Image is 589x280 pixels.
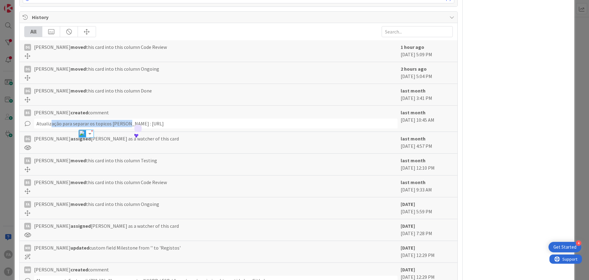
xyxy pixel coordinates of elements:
div: Atualização para separar os topicos [PERSON_NAME] : [URL] [34,119,398,128]
span: [PERSON_NAME] custom field Milestone from '' to 'Registos' [34,244,181,251]
b: moved [71,179,86,185]
div: [DATE] 10:45 AM [401,109,453,128]
div: 4 [576,240,581,246]
input: Search... [382,26,453,37]
span: [PERSON_NAME] this card into this column Code Review [34,43,167,51]
b: moved [71,201,86,207]
span: [PERSON_NAME] comment [34,109,109,116]
div: BS [24,179,31,186]
div: [DATE] 5:04 PM [401,65,453,81]
div: [DATE] 12:29 PM [401,244,453,259]
div: MR [24,266,31,273]
b: last month [401,136,425,142]
div: [DATE] 9:33 AM [401,179,453,194]
div: DG [24,44,31,51]
span: [PERSON_NAME] comment [34,266,109,273]
div: [DATE] 3:41 PM [401,87,453,102]
div: [DATE] 7:28 PM [401,222,453,238]
span: [PERSON_NAME] this card into this column Testing [34,157,157,164]
div: FA [24,157,31,164]
div: [DATE] 12:10 PM [401,157,453,172]
b: last month [401,157,425,164]
b: moved [71,66,86,72]
div: DG [24,136,31,142]
b: [DATE] [401,201,415,207]
span: History [32,14,446,21]
div: MR [24,245,31,251]
span: [PERSON_NAME] this card into this column Ongoing [34,200,159,208]
b: 1 hour ago [401,44,424,50]
b: last month [401,179,425,185]
b: last month [401,109,425,116]
div: [DATE] 5:59 PM [401,200,453,216]
b: created [71,109,88,116]
div: [DATE] 5:09 PM [401,43,453,59]
div: [DATE] 4:57 PM [401,135,453,150]
b: assigned [71,136,91,142]
div: BS [24,109,31,116]
b: [DATE] [401,245,415,251]
div: Open Get Started checklist, remaining modules: 4 [549,242,581,252]
b: assigned [71,223,91,229]
b: moved [71,157,86,164]
div: All [25,26,42,37]
b: [DATE] [401,266,415,273]
div: FA [24,201,31,208]
b: moved [71,88,86,94]
b: 2 hours ago [401,66,427,72]
div: DG [24,66,31,73]
span: [PERSON_NAME] [PERSON_NAME] as a watcher of this card [34,222,179,230]
div: Get Started [553,244,576,250]
span: [PERSON_NAME] this card into this column Code Review [34,179,167,186]
b: [DATE] [401,223,415,229]
div: FA [24,223,31,230]
b: moved [71,44,86,50]
div: DG [24,88,31,94]
b: created [71,266,88,273]
span: [PERSON_NAME] [PERSON_NAME] as a watcher of this card [34,135,179,142]
span: [PERSON_NAME] this card into this column Done [34,87,152,94]
b: last month [401,88,425,94]
span: [PERSON_NAME] this card into this column Ongoing [34,65,159,73]
b: updated [71,245,89,251]
span: Support [13,1,28,8]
